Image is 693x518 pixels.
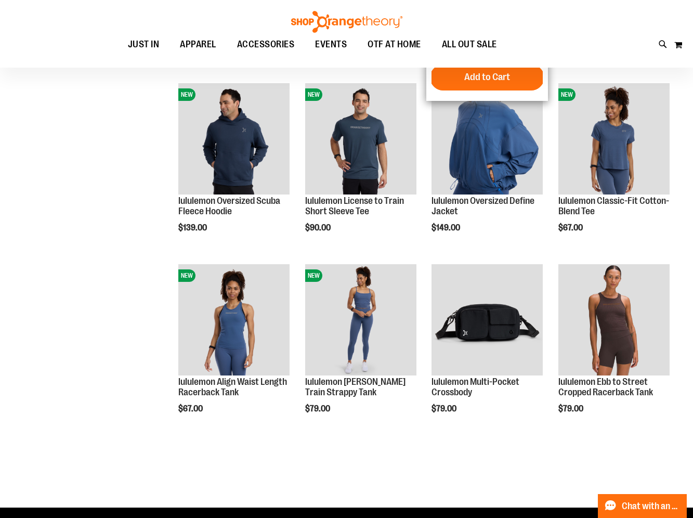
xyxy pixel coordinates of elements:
img: lululemon Wunder Train Strappy Tank [305,264,416,375]
a: lululemon License to Train Short Sleeve TeeNEW [305,83,416,196]
img: lululemon Align Waist Length Racerback Tank [178,264,290,375]
a: lululemon Classic-Fit Cotton-Blend Tee [558,196,669,216]
span: NEW [305,88,322,101]
span: NEW [558,88,576,101]
button: Chat with an Expert [598,494,687,518]
img: Shop Orangetheory [290,11,404,33]
span: $79.00 [558,404,585,413]
span: NEW [178,88,195,101]
a: lululemon Ebb to Street Cropped Racerback Tank [558,264,670,377]
img: lululemon License to Train Short Sleeve Tee [305,83,416,195]
img: lululemon Oversized Scuba Fleece Hoodie [178,83,290,195]
span: JUST IN [128,33,160,56]
a: lululemon Oversized Define JacketNEW [432,83,543,196]
a: lululemon Align Waist Length Racerback Tank [178,377,287,397]
div: product [300,78,422,259]
a: lululemon Wunder Train Strappy TankNEW [305,264,416,377]
a: lululemon [PERSON_NAME] Train Strappy Tank [305,377,406,397]
div: product [173,78,295,259]
span: EVENTS [315,33,347,56]
div: product [553,78,675,259]
span: NEW [178,269,195,282]
span: $67.00 [178,404,204,413]
div: product [426,78,548,259]
span: ACCESSORIES [237,33,295,56]
a: lululemon Oversized Scuba Fleece HoodieNEW [178,83,290,196]
a: lululemon Multi-Pocket Crossbody [432,377,519,397]
img: lululemon Ebb to Street Cropped Racerback Tank [558,264,670,375]
div: product [173,259,295,440]
div: product [300,259,422,440]
span: $79.00 [432,404,458,413]
span: APPAREL [180,33,216,56]
a: lululemon Align Waist Length Racerback TankNEW [178,264,290,377]
span: $139.00 [178,223,208,232]
a: lululemon Ebb to Street Cropped Racerback Tank [558,377,653,397]
span: $79.00 [305,404,332,413]
a: lululemon Classic-Fit Cotton-Blend TeeNEW [558,83,670,196]
a: lululemon Oversized Define Jacket [432,196,534,216]
div: product [426,259,548,440]
img: lululemon Classic-Fit Cotton-Blend Tee [558,83,670,195]
a: lululemon Oversized Scuba Fleece Hoodie [178,196,280,216]
span: NEW [305,269,322,282]
img: lululemon Oversized Define Jacket [432,83,543,195]
button: Add to Cart [430,64,544,90]
a: lululemon Multi-Pocket Crossbody [432,264,543,377]
span: Add to Cart [464,71,510,83]
img: lululemon Multi-Pocket Crossbody [432,264,543,375]
span: OTF AT HOME [368,33,421,56]
span: Chat with an Expert [622,501,681,511]
span: $90.00 [305,223,332,232]
span: ALL OUT SALE [442,33,497,56]
a: lululemon License to Train Short Sleeve Tee [305,196,404,216]
span: $67.00 [558,223,584,232]
div: product [553,259,675,440]
span: $149.00 [432,223,462,232]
